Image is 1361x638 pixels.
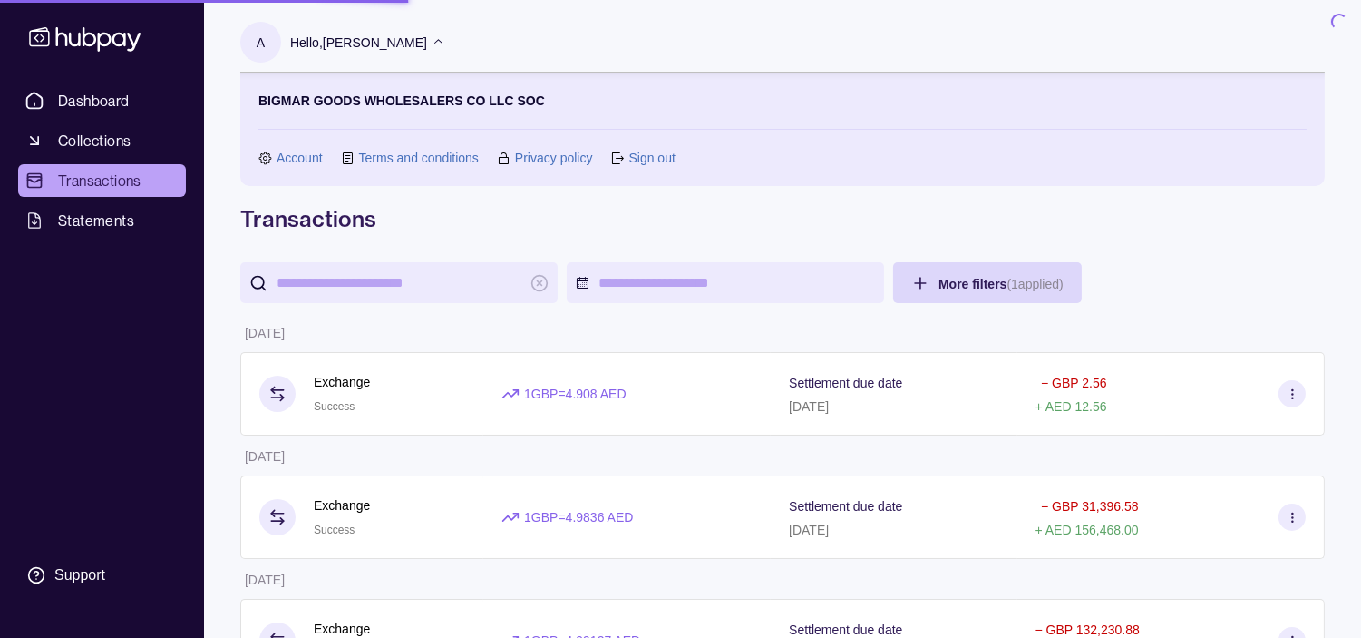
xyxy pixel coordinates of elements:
p: Settlement due date [789,499,902,514]
p: [DATE] [245,326,285,340]
p: ( 1 applied) [1006,277,1063,291]
a: Support [18,556,186,594]
input: search [277,262,521,303]
span: Success [314,524,355,536]
p: Exchange [314,496,370,515]
span: Statements [58,210,134,231]
span: More filters [938,277,1064,291]
p: + AED 156,468.00 [1035,523,1139,537]
p: Hello, [PERSON_NAME] [290,33,427,53]
p: Exchange [314,372,370,392]
span: Dashboard [58,90,130,112]
p: [DATE] [245,573,285,587]
p: [DATE] [789,523,829,537]
a: Transactions [18,164,186,197]
a: Terms and conditions [359,148,479,168]
a: Dashboard [18,84,186,117]
p: [DATE] [789,399,829,414]
p: Settlement due date [789,623,902,637]
span: Transactions [58,170,141,191]
button: More filters(1applied) [893,262,1082,303]
a: Sign out [628,148,675,168]
p: BIGMAR GOODS WHOLESALERS CO LLC SOC [258,91,545,111]
span: Collections [58,130,131,152]
p: A [257,33,265,53]
a: Statements [18,204,186,237]
span: Success [314,400,355,413]
div: Support [54,565,105,585]
p: − GBP 2.56 [1041,376,1107,390]
p: 1 GBP = 4.9836 AED [524,507,633,527]
a: Collections [18,124,186,157]
p: 1 GBP = 4.908 AED [524,384,627,404]
p: [DATE] [245,449,285,464]
p: − GBP 31,396.58 [1041,499,1139,514]
a: Privacy policy [515,148,593,168]
p: − GBP 132,230.88 [1035,623,1140,637]
p: Settlement due date [789,376,902,390]
p: + AED 12.56 [1035,399,1107,414]
h1: Transactions [240,204,1325,233]
a: Account [277,148,323,168]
